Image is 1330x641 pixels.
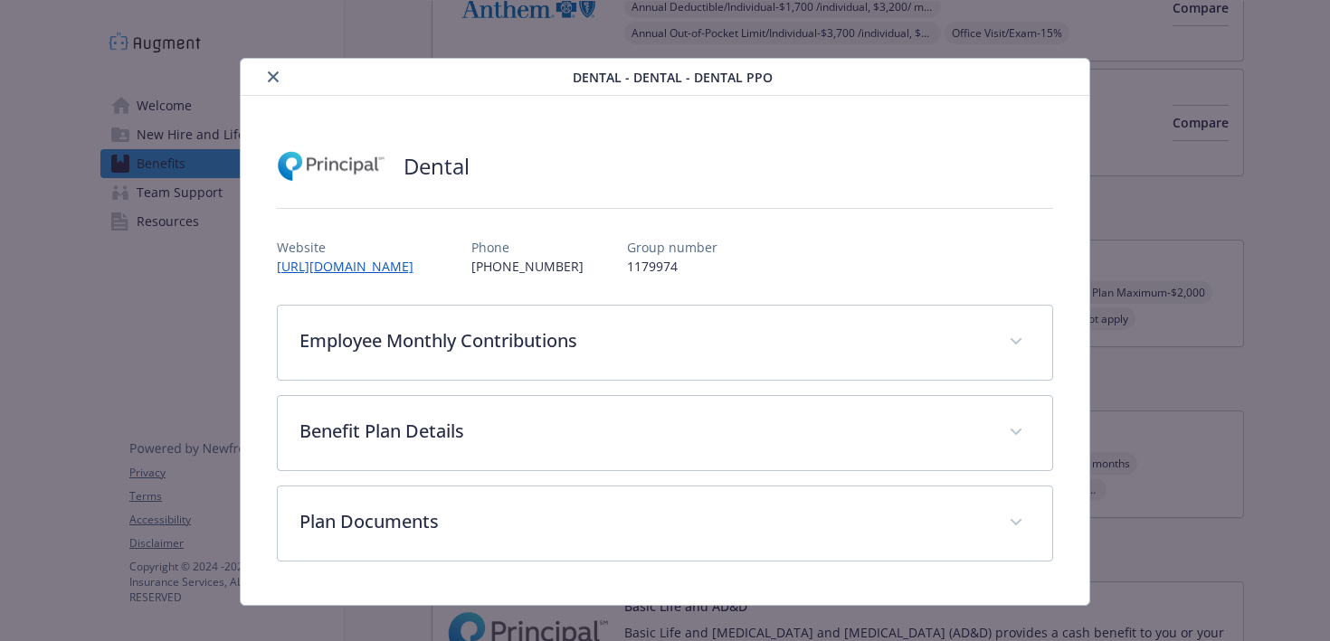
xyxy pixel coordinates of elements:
[404,151,470,182] h2: Dental
[627,257,717,276] p: 1179974
[299,508,988,535] p: Plan Documents
[573,68,773,87] span: Dental - Dental - Dental PPO
[277,258,428,275] a: [URL][DOMAIN_NAME]
[299,327,988,354] p: Employee Monthly Contributions
[627,238,717,257] p: Group number
[262,66,284,88] button: close
[133,58,1197,606] div: details for plan Dental - Dental - Dental PPO
[278,486,1053,561] div: Plan Documents
[471,257,584,276] p: [PHONE_NUMBER]
[299,418,988,445] p: Benefit Plan Details
[277,139,385,193] img: Principal Financial Group Inc
[471,238,584,257] p: Phone
[278,306,1053,380] div: Employee Monthly Contributions
[278,396,1053,470] div: Benefit Plan Details
[277,238,428,257] p: Website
